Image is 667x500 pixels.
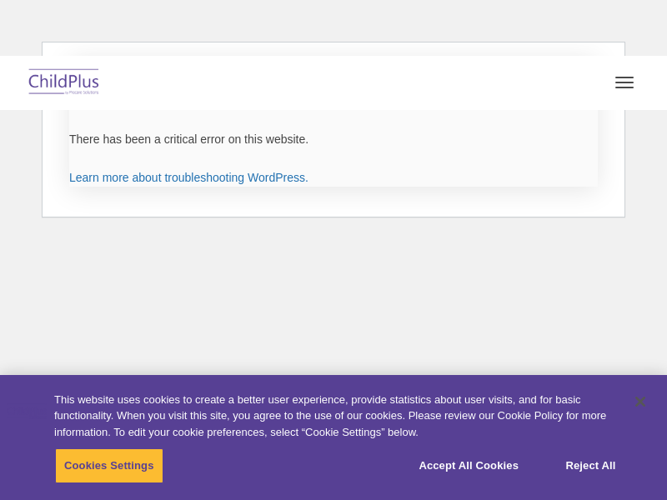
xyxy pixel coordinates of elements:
[409,448,528,483] button: Accept All Cookies
[69,171,308,184] a: Learn more about troubleshooting WordPress.
[25,63,103,102] img: ChildPlus by Procare Solutions
[55,448,163,483] button: Cookies Settings
[69,131,598,148] p: There has been a critical error on this website.
[622,383,659,420] button: Close
[539,448,643,483] button: Reject All
[54,392,620,441] div: This website uses cookies to create a better user experience, provide statistics about user visit...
